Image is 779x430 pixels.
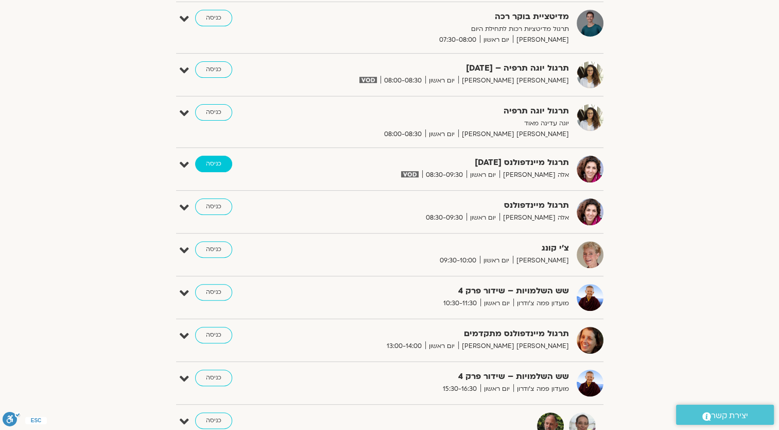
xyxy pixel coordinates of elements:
span: יום ראשון [480,298,513,309]
strong: שש השלמויות – שידור פרק 4 [317,370,569,384]
a: כניסה [195,10,232,26]
strong: תרגול מיינדפולנס [317,199,569,212]
span: מועדון פמה צ'ודרון [513,298,569,309]
a: כניסה [195,370,232,386]
img: vodicon [401,171,418,177]
span: מועדון פמה צ'ודרון [513,384,569,394]
a: כניסה [195,241,232,258]
span: 08:30-09:30 [422,170,466,180]
strong: תרגול מיינדפולנס [DATE] [317,156,569,170]
img: vodicon [359,77,376,83]
span: יצירת קשר [711,409,748,423]
span: 15:30-16:30 [439,384,480,394]
p: תרגול מדיטציות רכות לתחילת היום [317,24,569,35]
a: כניסה [195,104,232,121]
a: יצירת קשר [676,405,774,425]
a: כניסה [195,284,232,301]
a: כניסה [195,327,232,343]
strong: שש השלמויות – שידור פרק 4 [317,284,569,298]
a: כניסה [195,156,232,172]
span: 09:30-10:00 [436,255,480,266]
span: 10:30-11:30 [440,298,480,309]
span: יום ראשון [480,384,513,394]
span: אלה [PERSON_NAME] [499,170,569,180]
span: [PERSON_NAME] [PERSON_NAME] [458,75,569,86]
span: יום ראשון [466,170,499,180]
p: יוגה עדינה מאוד [317,118,569,129]
span: 08:00-08:30 [380,75,425,86]
span: אלה [PERSON_NAME] [499,212,569,223]
strong: תרגול יוגה תרפיה – [DATE] [317,61,569,75]
strong: מדיטציית בוקר רכה [317,10,569,24]
span: 08:30-09:30 [422,212,466,223]
strong: תרגול מיינדפולנס מתקדמים [317,327,569,341]
a: כניסה [195,61,232,78]
span: 08:00-08:30 [380,129,425,140]
span: 07:30-08:00 [436,35,480,45]
span: יום ראשון [480,255,513,266]
span: יום ראשון [425,341,458,352]
strong: צ'י קונג [317,241,569,255]
span: יום ראשון [466,212,499,223]
span: [PERSON_NAME] [513,35,569,45]
a: כניסה [195,412,232,429]
a: כניסה [195,199,232,215]
span: [PERSON_NAME] [PERSON_NAME] [458,341,569,352]
span: [PERSON_NAME] [PERSON_NAME] [458,129,569,140]
span: יום ראשון [425,75,458,86]
strong: תרגול יוגה תרפיה [317,104,569,118]
span: יום ראשון [425,129,458,140]
span: [PERSON_NAME] [513,255,569,266]
span: 13:00-14:00 [383,341,425,352]
span: יום ראשון [480,35,513,45]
